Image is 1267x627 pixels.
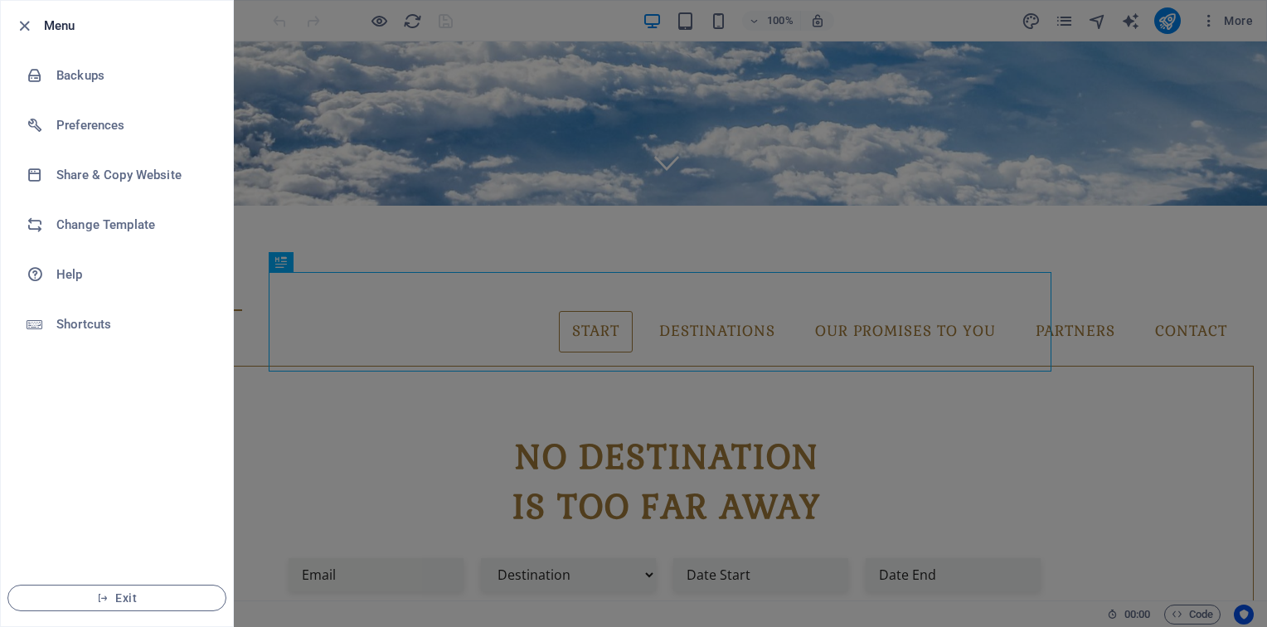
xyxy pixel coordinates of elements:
[44,16,220,36] h6: Menu
[1,250,233,299] a: Help
[7,585,226,611] button: Exit
[56,165,210,185] h6: Share & Copy Website
[22,591,212,605] span: Exit
[56,215,210,235] h6: Change Template
[56,265,210,284] h6: Help
[56,115,210,135] h6: Preferences
[56,314,210,334] h6: Shortcuts
[56,66,210,85] h6: Backups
